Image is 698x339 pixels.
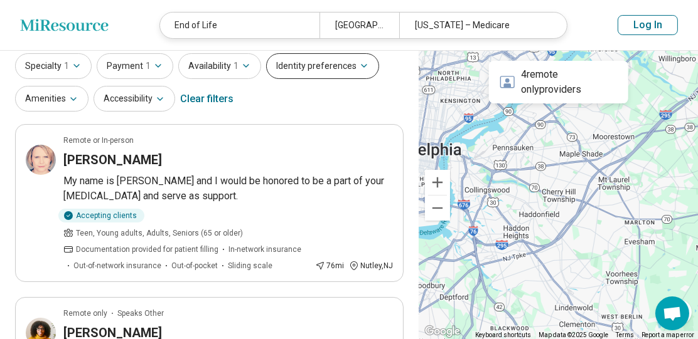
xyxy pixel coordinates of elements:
[228,260,272,271] span: Sliding scale
[315,260,344,271] div: 76 mi
[266,53,379,79] button: Identity preferences
[399,13,559,38] div: [US_STATE] – Medicare
[228,244,301,255] span: In-network insurance
[117,308,164,319] span: Speaks Other
[73,260,161,271] span: Out-of-network insurance
[655,296,689,330] div: Open chat
[15,53,92,79] button: Specialty1
[63,174,393,204] p: My name is [PERSON_NAME] and I would be honored to be a part of your [MEDICAL_DATA] and serve as ...
[146,60,151,73] span: 1
[618,15,678,35] button: Log In
[488,61,628,103] div: 4 remote only providers
[425,170,450,195] button: Zoom in
[178,53,261,79] button: Availability1
[425,196,450,221] button: Zoom out
[319,13,399,38] div: [GEOGRAPHIC_DATA], [GEOGRAPHIC_DATA]
[97,53,173,79] button: Payment1
[63,135,134,146] p: Remote or In-person
[180,84,234,114] div: Clear filters
[539,331,608,338] span: Map data ©2025 Google
[171,260,218,271] span: Out-of-pocket
[642,331,694,338] a: Report a map error
[64,60,69,73] span: 1
[58,209,144,222] div: Accepting clients
[234,60,239,73] span: 1
[349,260,393,271] div: Nutley , NJ
[616,331,634,338] a: Terms (opens in new tab)
[160,13,319,38] div: End of Life
[15,86,89,112] button: Amenities
[76,227,243,239] span: Teen, Young adults, Adults, Seniors (65 or older)
[63,151,162,169] h3: [PERSON_NAME]
[94,86,175,112] button: Accessibility
[76,244,218,255] span: Documentation provided for patient filling
[63,308,107,319] p: Remote only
